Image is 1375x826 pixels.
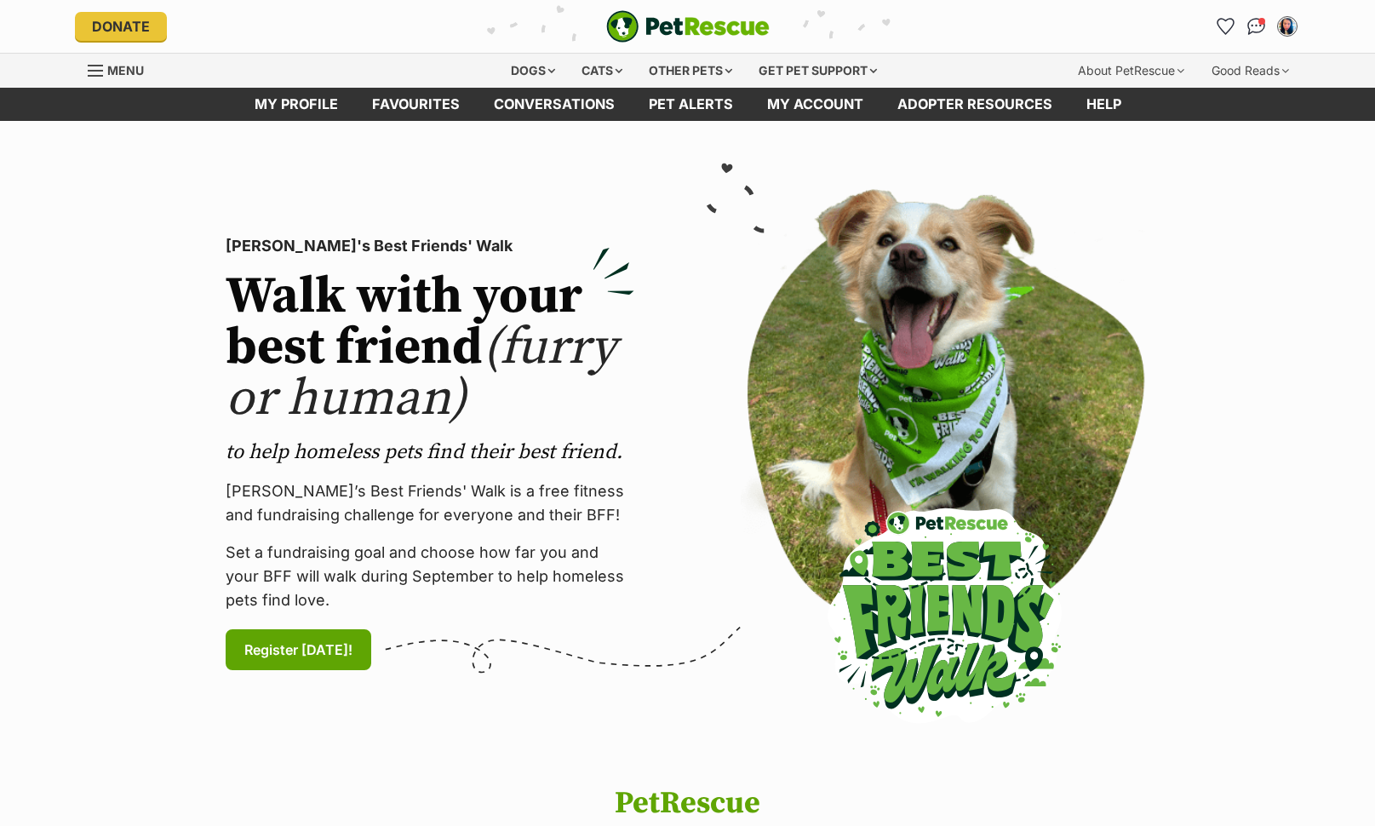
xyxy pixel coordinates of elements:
h1: PetRescue [426,787,950,821]
a: Help [1069,88,1138,121]
h2: Walk with your best friend [226,272,634,425]
p: [PERSON_NAME]’s Best Friends' Walk is a free fitness and fundraising challenge for everyone and t... [226,479,634,527]
a: PetRescue [606,10,770,43]
ul: Account quick links [1212,13,1301,40]
p: [PERSON_NAME]'s Best Friends' Walk [226,234,634,258]
img: chat-41dd97257d64d25036548639549fe6c8038ab92f7586957e7f3b1b290dea8141.svg [1247,18,1265,35]
a: Pet alerts [632,88,750,121]
button: My account [1274,13,1301,40]
div: Other pets [637,54,744,88]
a: My profile [238,88,355,121]
img: SY Ho profile pic [1279,18,1296,35]
span: Menu [107,63,144,77]
a: Menu [88,54,156,84]
div: Dogs [499,54,567,88]
a: Conversations [1243,13,1270,40]
a: Favourites [355,88,477,121]
span: (furry or human) [226,316,616,431]
a: Register [DATE]! [226,629,371,670]
div: Cats [570,54,634,88]
div: Get pet support [747,54,889,88]
p: Set a fundraising goal and choose how far you and your BFF will walk during September to help hom... [226,541,634,612]
p: to help homeless pets find their best friend. [226,439,634,466]
a: conversations [477,88,632,121]
a: Adopter resources [880,88,1069,121]
img: logo-e224e6f780fb5917bec1dbf3a21bbac754714ae5b6737aabdf751b685950b380.svg [606,10,770,43]
a: Favourites [1212,13,1240,40]
div: Good Reads [1200,54,1301,88]
a: My account [750,88,880,121]
div: About PetRescue [1066,54,1196,88]
span: Register [DATE]! [244,640,352,660]
a: Donate [75,12,167,41]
